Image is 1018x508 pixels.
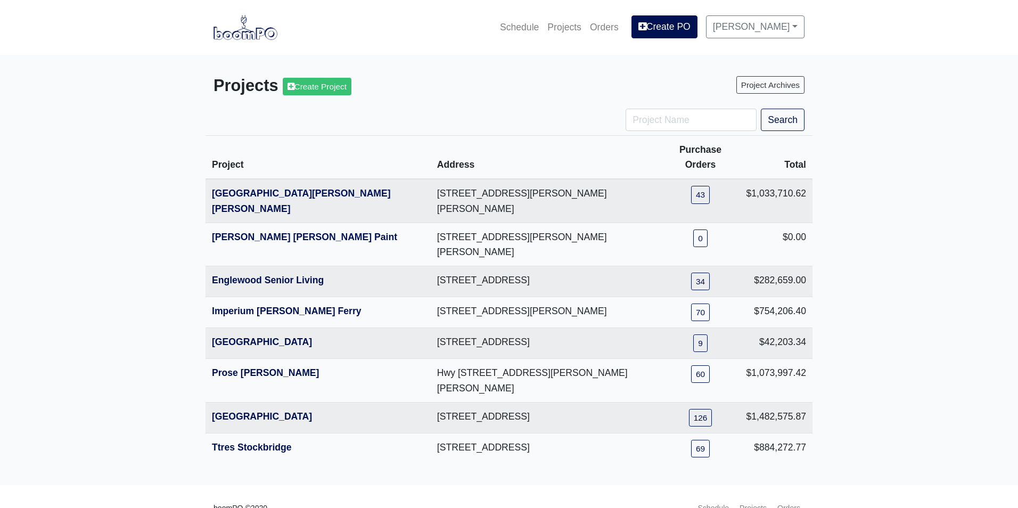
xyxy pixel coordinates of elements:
[693,230,708,247] a: 0
[283,78,351,95] a: Create Project
[740,402,812,433] td: $1,482,575.87
[431,266,661,297] td: [STREET_ADDRESS]
[626,109,757,131] input: Project Name
[693,334,708,352] a: 9
[212,411,312,422] a: [GEOGRAPHIC_DATA]
[431,179,661,223] td: [STREET_ADDRESS][PERSON_NAME][PERSON_NAME]
[214,76,501,96] h3: Projects
[691,186,710,203] a: 43
[740,136,812,179] th: Total
[496,15,543,39] a: Schedule
[706,15,804,38] a: [PERSON_NAME]
[212,232,397,242] a: [PERSON_NAME] [PERSON_NAME] Paint
[631,15,697,38] a: Create PO
[691,365,710,383] a: 60
[691,273,710,290] a: 34
[206,136,431,179] th: Project
[431,328,661,359] td: [STREET_ADDRESS]
[212,337,312,347] a: [GEOGRAPHIC_DATA]
[586,15,623,39] a: Orders
[740,297,812,328] td: $754,206.40
[431,223,661,266] td: [STREET_ADDRESS][PERSON_NAME][PERSON_NAME]
[431,297,661,328] td: [STREET_ADDRESS][PERSON_NAME]
[740,266,812,297] td: $282,659.00
[736,76,804,94] a: Project Archives
[212,306,362,316] a: Imperium [PERSON_NAME] Ferry
[431,433,661,464] td: [STREET_ADDRESS]
[740,223,812,266] td: $0.00
[431,136,661,179] th: Address
[740,328,812,359] td: $42,203.34
[761,109,804,131] button: Search
[689,409,712,427] a: 126
[212,367,319,378] a: Prose [PERSON_NAME]
[431,402,661,433] td: [STREET_ADDRESS]
[214,15,277,39] img: boomPO
[661,136,740,179] th: Purchase Orders
[691,304,710,321] a: 70
[740,433,812,464] td: $884,272.77
[212,188,391,214] a: [GEOGRAPHIC_DATA][PERSON_NAME][PERSON_NAME]
[740,179,812,223] td: $1,033,710.62
[543,15,586,39] a: Projects
[691,440,710,457] a: 69
[740,359,812,402] td: $1,073,997.42
[212,442,292,453] a: Ttres Stockbridge
[212,275,324,285] a: Englewood Senior Living
[431,359,661,402] td: Hwy [STREET_ADDRESS][PERSON_NAME][PERSON_NAME]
